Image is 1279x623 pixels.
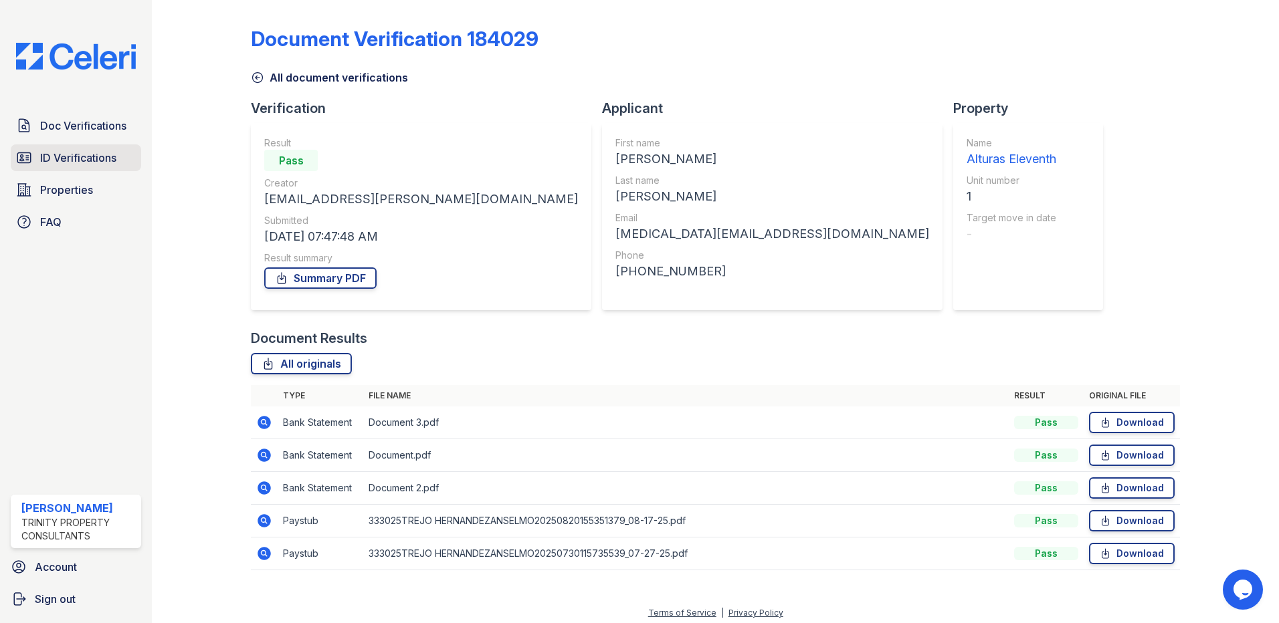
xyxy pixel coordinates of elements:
[363,439,1009,472] td: Document.pdf
[35,559,77,575] span: Account
[278,505,363,537] td: Paystub
[264,136,578,150] div: Result
[1089,543,1175,564] a: Download
[363,472,1009,505] td: Document 2.pdf
[35,591,76,607] span: Sign out
[967,225,1056,243] div: -
[615,150,929,168] div: [PERSON_NAME]
[602,99,953,118] div: Applicant
[251,70,408,86] a: All document verifications
[1014,547,1078,560] div: Pass
[278,406,363,439] td: Bank Statement
[363,406,1009,439] td: Document 3.pdf
[1089,445,1175,466] a: Download
[278,385,363,406] th: Type
[11,112,141,139] a: Doc Verifications
[953,99,1114,118] div: Property
[1014,481,1078,495] div: Pass
[967,136,1056,168] a: Name Alturas Eleventh
[1223,570,1266,610] iframe: chat widget
[967,211,1056,225] div: Target move in date
[615,249,929,262] div: Phone
[615,174,929,187] div: Last name
[5,43,146,70] img: CE_Logo_Blue-a8612792a0a2168367f1c8372b55b34899dd931a85d93a1a3d3e32e68fde9ad4.png
[363,385,1009,406] th: File name
[251,99,602,118] div: Verification
[648,608,716,618] a: Terms of Service
[967,187,1056,206] div: 1
[967,174,1056,187] div: Unit number
[21,516,136,543] div: Trinity Property Consultants
[615,262,929,281] div: [PHONE_NUMBER]
[264,227,578,246] div: [DATE] 07:47:48 AM
[40,118,126,134] span: Doc Verifications
[264,267,377,289] a: Summary PDF
[278,537,363,570] td: Paystub
[967,150,1056,168] div: Alturas Eleventh
[264,176,578,190] div: Creator
[967,136,1056,150] div: Name
[40,214,62,230] span: FAQ
[40,150,116,166] span: ID Verifications
[363,537,1009,570] td: 333025TREJO HERNANDEZANSELMO20250730115735539_07-27-25.pdf
[615,211,929,225] div: Email
[363,505,1009,537] td: 333025TREJO HERNANDEZANSELMO20250820155351379_08-17-25.pdf
[728,608,783,618] a: Privacy Policy
[40,182,93,198] span: Properties
[278,439,363,472] td: Bank Statement
[1089,412,1175,433] a: Download
[615,225,929,243] div: [MEDICAL_DATA][EMAIL_ADDRESS][DOMAIN_NAME]
[251,353,352,374] a: All originals
[21,500,136,516] div: [PERSON_NAME]
[11,209,141,235] a: FAQ
[615,136,929,150] div: First name
[1084,385,1180,406] th: Original file
[278,472,363,505] td: Bank Statement
[5,553,146,580] a: Account
[721,608,724,618] div: |
[251,27,538,51] div: Document Verification 184029
[1014,449,1078,462] div: Pass
[1014,416,1078,429] div: Pass
[264,214,578,227] div: Submitted
[1089,477,1175,499] a: Download
[264,150,318,171] div: Pass
[11,144,141,171] a: ID Verifications
[264,251,578,265] div: Result summary
[615,187,929,206] div: [PERSON_NAME]
[5,586,146,612] a: Sign out
[1009,385,1084,406] th: Result
[1014,514,1078,527] div: Pass
[264,190,578,209] div: [EMAIL_ADDRESS][PERSON_NAME][DOMAIN_NAME]
[11,176,141,203] a: Properties
[1089,510,1175,531] a: Download
[251,329,367,348] div: Document Results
